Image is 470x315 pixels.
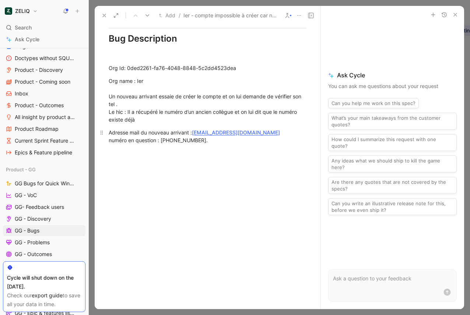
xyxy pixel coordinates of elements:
span: / [179,11,180,20]
div: Bug Description [109,32,306,45]
button: How could I summarize this request with one quote? [328,134,457,151]
span: GG Bugs for Quick Wins days [15,180,76,187]
span: Ask Cycle [328,71,457,80]
span: GG - Bugs [15,227,39,234]
a: Product - Discovery [3,64,85,76]
span: Product Roadmap [15,125,59,133]
span: Product - Outcomes [15,102,64,109]
div: Search [3,22,85,33]
span: GG- Feedback users [15,203,64,211]
span: Doctypes without SQUAD [15,55,75,62]
a: GG- Feedback users [3,202,85,213]
a: Inbox [3,88,85,99]
div: Adresse mail du nouveau arrivant : numéro en question : [PHONE_NUMBER]. [109,129,306,144]
button: Can you write an illustrative release note for this, before we even ship it? [328,198,457,215]
a: GG Bugs for Quick Wins days [3,178,85,189]
a: [EMAIL_ADDRESS][DOMAIN_NAME] [192,129,280,136]
a: export guide [32,292,63,298]
span: Current Sprint Feature pipeline [15,137,76,144]
a: GG - Problems [3,237,85,248]
button: Any ideas what we should ship to kill the game here? [328,155,457,172]
span: Product - Discovery [15,66,63,74]
span: GG - VoC [15,192,37,199]
a: GG - VoC [3,190,85,201]
div: Product - GG [3,164,85,175]
a: Product - Outcomes [3,100,85,111]
a: GG - Bugs [3,225,85,236]
div: Org Id: 0ded2261-fa76-4048-8848-5c2dd4523dea [109,64,306,72]
a: Product - Coming soon [3,76,85,87]
a: GG - Macro roadmap [3,260,85,272]
div: Cycle will shut down on the [DATE]. [7,273,81,291]
span: Ier - compte impossible à créer car numéro existant [183,11,279,20]
a: Epics & Feature pipeline [3,147,85,158]
a: GG - Discovery [3,213,85,224]
img: ZELIQ [5,7,12,15]
span: GG - Discovery [15,215,51,223]
a: All insight by product areas [3,112,85,123]
a: Doctypes without SQUAD [3,53,85,64]
div: Check our to save all your data in time. [7,291,81,309]
span: Product - Coming soon [15,78,70,85]
span: Search [15,23,32,32]
div: ProductProduct - AnalysestriageDoctypes without SQUADProduct - DiscoveryProduct - Coming soonInbo... [3,15,85,158]
span: Epics & Feature pipeline [15,149,72,156]
button: Add [157,11,177,20]
button: Are there any quotes that are not covered by the specs? [328,177,457,194]
a: Current Sprint Feature pipeline [3,135,85,146]
div: Org name : Ier Un nouveau arrivant essaie de créer le compte et on lui demande de vérifier son te... [109,77,306,123]
span: Product - GG [6,166,36,173]
h1: ZELIQ [15,8,30,14]
a: Ask Cycle [3,34,85,45]
span: All insight by product areas [15,113,76,121]
button: Can you help me work on this spec? [328,98,419,108]
a: Product Roadmap [3,123,85,134]
span: Ask Cycle [15,35,39,44]
button: What’s your main takeaways from the customer quotes? [328,113,457,130]
button: ZELIQZELIQ [3,6,39,16]
p: You can ask me questions about your request [328,82,457,91]
span: GG - Problems [15,239,50,246]
span: GG - Outcomes [15,251,52,258]
a: GG - Outcomes [3,249,85,260]
span: Inbox [15,90,28,97]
